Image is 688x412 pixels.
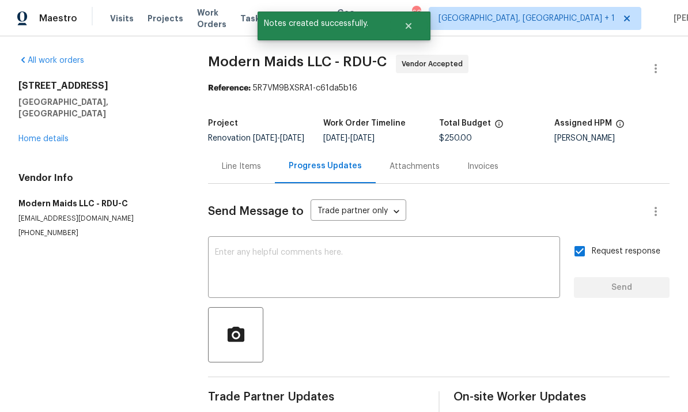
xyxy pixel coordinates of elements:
h5: Total Budget [439,119,491,127]
span: Notes created successfully. [258,12,390,36]
span: Maestro [39,13,77,24]
h5: Assigned HPM [554,119,612,127]
span: Request response [592,245,660,258]
h2: [STREET_ADDRESS] [18,80,180,92]
span: Geo Assignments [337,7,392,30]
span: The total cost of line items that have been proposed by Opendoor. This sum includes line items th... [494,119,504,134]
span: Projects [148,13,183,24]
div: Invoices [467,161,498,172]
span: Tasks [240,14,264,22]
div: Line Items [222,161,261,172]
h5: Work Order Timeline [323,119,406,127]
span: The hpm assigned to this work order. [615,119,625,134]
span: Trade Partner Updates [208,391,424,403]
div: Progress Updates [289,160,362,172]
span: Modern Maids LLC - RDU-C [208,55,387,69]
span: - [253,134,304,142]
a: All work orders [18,56,84,65]
span: Work Orders [197,7,226,30]
div: 60 [412,7,420,18]
p: [PHONE_NUMBER] [18,228,180,238]
span: [DATE] [350,134,375,142]
span: [GEOGRAPHIC_DATA], [GEOGRAPHIC_DATA] + 1 [438,13,615,24]
span: - [323,134,375,142]
span: [DATE] [280,134,304,142]
div: Trade partner only [311,202,406,221]
div: 5R7VM9BXSRA1-c61da5b16 [208,82,670,94]
h4: Vendor Info [18,172,180,184]
span: $250.00 [439,134,472,142]
span: Visits [110,13,134,24]
span: Renovation [208,134,304,142]
span: [DATE] [323,134,347,142]
p: [EMAIL_ADDRESS][DOMAIN_NAME] [18,214,180,224]
h5: [GEOGRAPHIC_DATA], [GEOGRAPHIC_DATA] [18,96,180,119]
span: On-site Worker Updates [453,391,670,403]
button: Close [390,14,428,37]
div: Attachments [390,161,440,172]
div: [PERSON_NAME] [554,134,670,142]
span: Vendor Accepted [402,58,467,70]
h5: Modern Maids LLC - RDU-C [18,198,180,209]
b: Reference: [208,84,251,92]
span: [DATE] [253,134,277,142]
h5: Project [208,119,238,127]
span: Send Message to [208,206,304,217]
a: Home details [18,135,69,143]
